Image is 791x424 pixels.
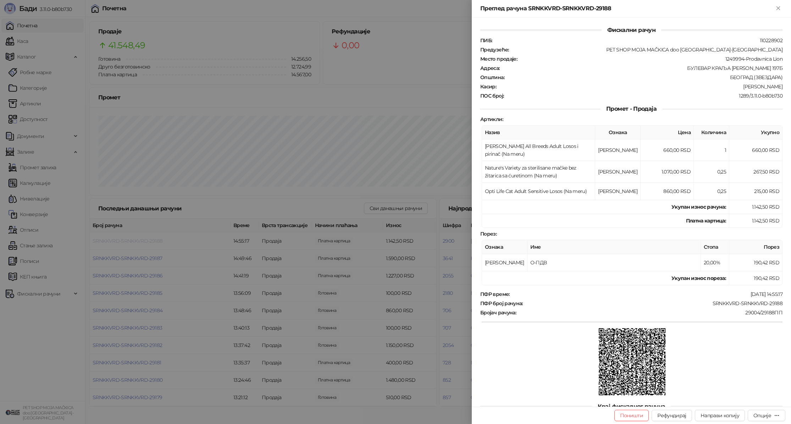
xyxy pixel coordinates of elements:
[510,46,783,53] div: PET SHOP MOJA MAČKICA doo [GEOGRAPHIC_DATA]-[GEOGRAPHIC_DATA]
[601,105,662,112] span: Промет - Продаја
[753,412,771,419] div: Опције
[599,328,666,395] img: QR код
[480,300,523,307] strong: ПФР број рачуна :
[694,139,729,161] td: 1
[595,161,641,183] td: [PERSON_NAME]
[695,410,745,421] button: Направи копију
[480,291,510,297] strong: ПФР време :
[480,65,500,71] strong: Адреса :
[774,4,782,13] button: Close
[480,74,504,81] strong: Општина :
[701,240,729,254] th: Стопа
[480,37,492,44] strong: ПИБ :
[602,27,661,33] span: Фискални рачун
[517,309,783,316] div: 29004/29188ПП
[652,410,692,421] button: Рефундирај
[694,161,729,183] td: 0,25
[482,161,595,183] td: Nature's Variety za sterilisane mačke bez žitarica sa ćuretinom (Na meru)
[671,204,726,210] strong: Укупан износ рачуна :
[701,254,729,271] td: 20,00%
[480,116,503,122] strong: Артикли :
[482,126,595,139] th: Назив
[729,139,782,161] td: 660,00 RSD
[480,46,509,53] strong: Предузеће :
[729,200,782,214] td: 1.142,50 RSD
[595,139,641,161] td: [PERSON_NAME]
[729,183,782,200] td: 215,00 RSD
[524,300,783,307] div: SRNKKVRD-SRNKKVRD-29188
[482,240,527,254] th: Ознака
[527,254,701,271] td: О-ПДВ
[480,231,497,237] strong: Порез :
[510,291,783,297] div: [DATE] 14:55:17
[505,74,783,81] div: БЕОГРАД (ЗВЕЗДАРА)
[592,403,671,410] span: Крај фискалног рачуна
[493,37,783,44] div: 110228902
[641,126,694,139] th: Цена
[518,56,783,62] div: 1249994-Prodavnica Lion
[701,412,739,419] span: Направи копију
[686,217,726,224] strong: Платна картица :
[671,275,726,281] strong: Укупан износ пореза:
[482,254,527,271] td: [PERSON_NAME]
[729,254,782,271] td: 190,42 RSD
[482,183,595,200] td: Opti Life Cat Adult Sensitive Losos (Na meru)
[480,4,774,13] div: Преглед рачуна SRNKKVRD-SRNKKVRD-29188
[729,126,782,139] th: Укупно
[480,83,496,90] strong: Касир :
[729,240,782,254] th: Порез
[641,139,694,161] td: 660,00 RSD
[614,410,649,421] button: Поништи
[641,161,694,183] td: 1.070,00 RSD
[482,139,595,161] td: [PERSON_NAME] All Breeds Adult Losos i pirinač (Na meru)
[748,410,785,421] button: Опције
[729,161,782,183] td: 267,50 RSD
[480,56,517,62] strong: Место продаје :
[480,93,504,99] strong: ПОС број :
[500,65,783,71] div: БУЛЕВАР КРАЉА [PERSON_NAME] 197Б
[694,126,729,139] th: Количина
[595,126,641,139] th: Ознака
[504,93,783,99] div: 1289/3.11.0-b80b730
[497,83,783,90] div: [PERSON_NAME]
[595,183,641,200] td: [PERSON_NAME]
[729,271,782,285] td: 190,42 RSD
[480,309,516,316] strong: Бројач рачуна :
[641,183,694,200] td: 860,00 RSD
[729,214,782,228] td: 1.142,50 RSD
[694,183,729,200] td: 0,25
[527,240,701,254] th: Име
